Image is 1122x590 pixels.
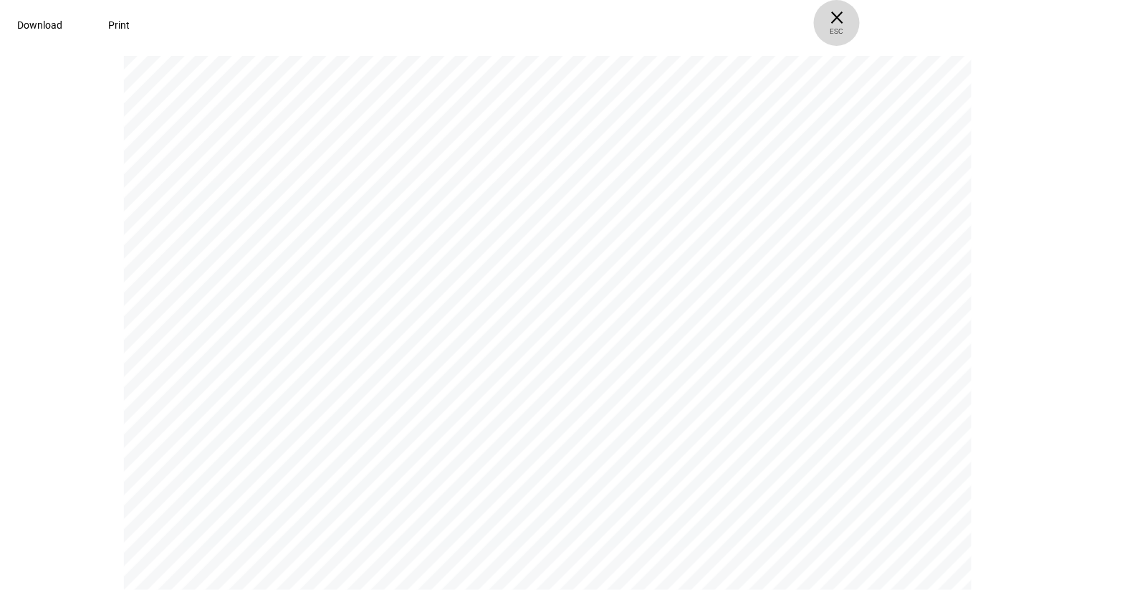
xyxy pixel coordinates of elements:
[814,16,860,37] span: ESC
[108,19,130,31] span: Print
[872,94,939,105] a: https://www.ethic.com/
[17,19,62,31] span: Download
[91,11,147,39] button: Print
[611,94,861,104] span: Nexus Community Partners 9847 | Portfolio Report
